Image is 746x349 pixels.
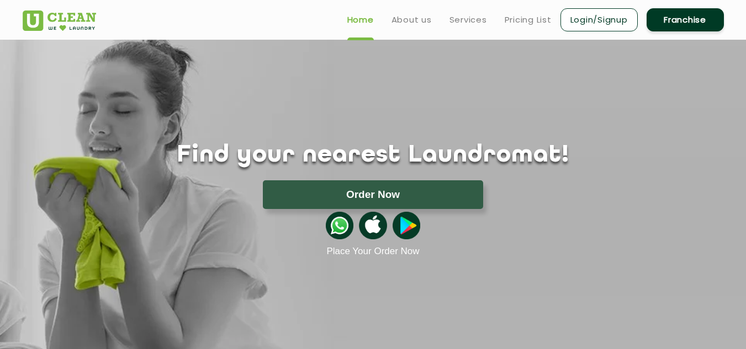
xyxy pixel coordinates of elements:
h1: Find your nearest Laundromat! [14,142,732,169]
button: Order Now [263,180,483,209]
img: apple-icon.png [359,212,387,239]
a: Home [347,13,374,26]
a: Franchise [647,8,724,31]
a: Login/Signup [560,8,638,31]
a: Services [449,13,487,26]
img: playstoreicon.png [393,212,420,239]
a: Place Your Order Now [326,246,419,257]
a: About us [391,13,432,26]
img: whatsappicon.png [326,212,353,239]
img: UClean Laundry and Dry Cleaning [23,10,96,31]
a: Pricing List [505,13,552,26]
